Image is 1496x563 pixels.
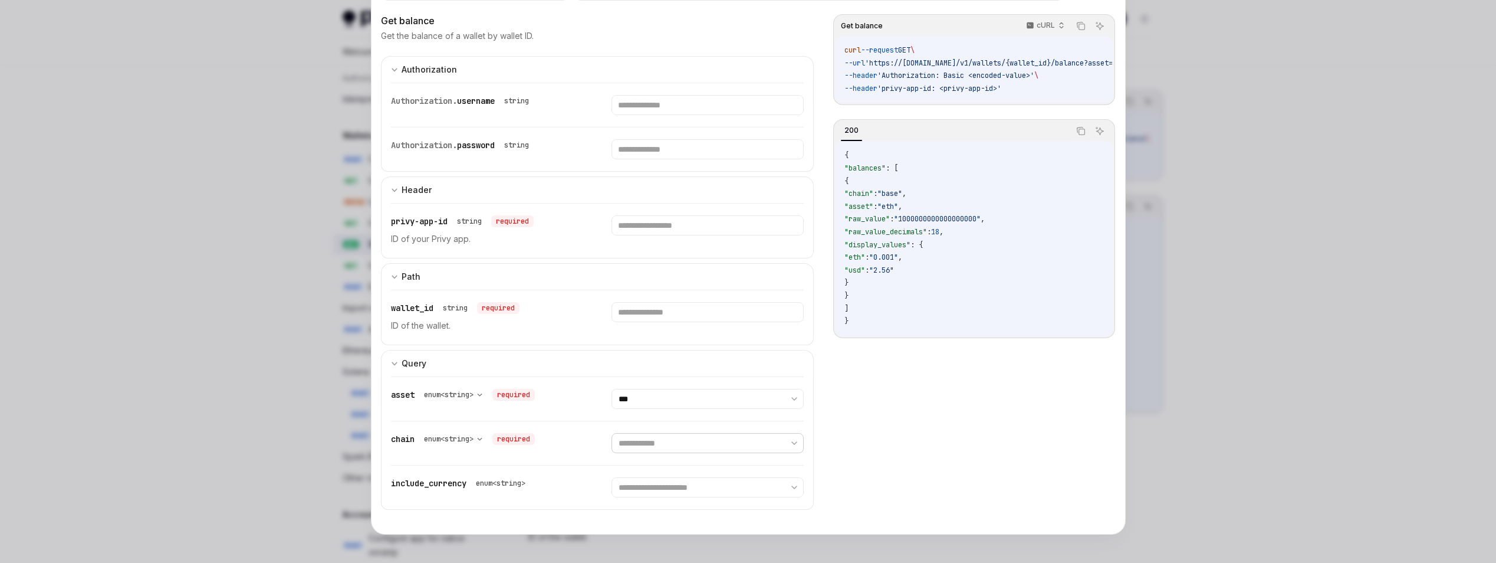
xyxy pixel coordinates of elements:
div: include_currency [391,477,530,489]
div: chain [391,433,535,445]
span: : [865,253,869,262]
span: , [898,202,902,211]
span: 'https://[DOMAIN_NAME]/v1/wallets/{wallet_id}/balance?asset=sol' [865,58,1129,68]
button: expand input section [381,263,814,290]
span: "chain" [844,189,873,198]
span: \ [1034,71,1038,80]
div: Query [402,356,426,371]
div: wallet_id [391,302,520,314]
span: } [844,291,849,300]
span: --request [861,45,898,55]
span: "eth" [877,202,898,211]
span: "raw_value_decimals" [844,227,927,237]
div: string [443,303,468,313]
span: : [ [886,163,898,173]
div: string [457,217,482,226]
span: asset [391,389,415,400]
div: enum<string> [476,479,525,488]
div: Authorization.password [391,139,534,151]
p: cURL [1037,21,1055,30]
span: password [457,140,495,150]
span: "2.56" [869,266,894,275]
span: Authorization. [391,96,457,106]
p: ID of your Privy app. [391,232,583,246]
span: "eth" [844,253,865,262]
div: Path [402,270,420,284]
span: : [873,202,877,211]
button: Ask AI [1092,123,1107,139]
span: GET [898,45,910,55]
span: chain [391,434,415,444]
p: ID of the wallet. [391,319,583,333]
span: curl [844,45,861,55]
span: Authorization. [391,140,457,150]
div: Header [402,183,432,197]
button: expand input section [381,56,814,83]
span: : { [910,240,923,250]
span: "0.001" [869,253,898,262]
span: wallet_id [391,303,433,313]
span: : [927,227,931,237]
span: Get balance [841,21,883,31]
span: { [844,176,849,186]
span: ] [844,304,849,313]
div: string [504,140,529,150]
p: Get the balance of a wallet by wallet ID. [381,30,534,42]
span: : [865,266,869,275]
span: "display_values" [844,240,910,250]
div: required [492,389,535,401]
button: Copy the contents from the code block [1073,123,1089,139]
span: "asset" [844,202,873,211]
span: include_currency [391,478,466,489]
span: "usd" [844,266,865,275]
span: , [902,189,906,198]
div: privy-app-id [391,215,534,227]
button: expand input section [381,350,814,377]
span: : [890,214,894,224]
div: 200 [841,123,862,138]
span: \ [910,45,915,55]
span: "balances" [844,163,886,173]
div: required [492,433,535,445]
span: : [873,189,877,198]
span: privy-app-id [391,216,448,227]
button: Ask AI [1092,18,1107,34]
span: "1000000000000000000" [894,214,981,224]
span: 'privy-app-id: <privy-app-id>' [877,84,1001,93]
span: username [457,96,495,106]
span: 'Authorization: Basic <encoded-value>' [877,71,1034,80]
span: , [898,253,902,262]
span: } [844,316,849,326]
span: { [844,150,849,160]
span: --header [844,71,877,80]
span: 18 [931,227,939,237]
div: string [504,96,529,106]
span: --url [844,58,865,68]
div: required [491,215,534,227]
span: , [939,227,943,237]
div: Authorization [402,63,457,77]
button: cURL [1020,16,1070,36]
span: , [981,214,985,224]
button: Copy the contents from the code block [1073,18,1089,34]
div: asset [391,389,535,401]
div: required [477,302,520,314]
button: expand input section [381,176,814,203]
div: Get balance [381,14,814,28]
span: "base" [877,189,902,198]
span: } [844,278,849,287]
div: Authorization.username [391,95,534,107]
span: --header [844,84,877,93]
span: "raw_value" [844,214,890,224]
